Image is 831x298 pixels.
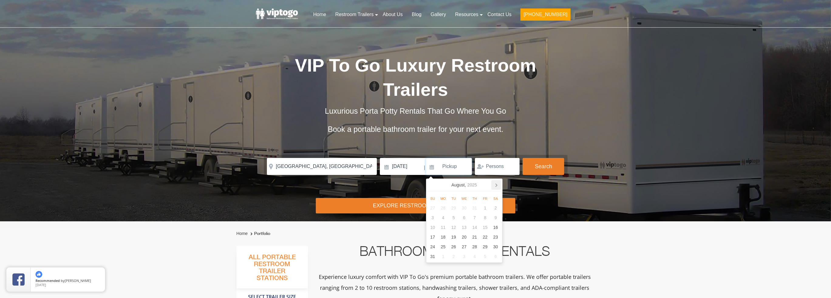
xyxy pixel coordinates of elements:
div: 27 [427,203,438,213]
div: Th [469,195,480,202]
span: Recommended [36,278,60,283]
div: 10 [427,223,438,232]
div: 6 [490,252,501,261]
div: 11 [438,223,448,232]
a: Home [308,8,331,21]
div: 29 [448,203,459,213]
div: August, [449,180,479,190]
a: [PHONE_NUMBER] [516,8,575,24]
a: Blog [407,8,426,21]
input: Where do you need your restroom? [267,158,377,175]
div: Sa [490,195,501,202]
span: [PERSON_NAME] [65,278,91,283]
div: 24 [427,242,438,252]
div: 19 [448,232,459,242]
span: [DATE] [36,283,46,287]
div: 28 [469,242,480,252]
div: 9 [490,213,501,223]
span: VIP To Go Luxury Restroom Trailers [295,55,536,100]
div: 2 [490,203,501,213]
div: 2 [448,252,459,261]
div: 28 [438,203,448,213]
span: Book a portable bathroom trailer for your next event. [328,125,503,133]
a: Home [237,231,248,236]
div: 1 [480,203,490,213]
div: 3 [459,252,469,261]
div: 5 [448,213,459,223]
h3: All Portable Restroom Trailer Stations [237,252,308,288]
div: Su [427,195,438,202]
div: 30 [459,203,469,213]
div: Explore Restroom Trailers [316,198,515,213]
button: Search [523,158,564,175]
div: 7 [469,213,480,223]
li: Portfolio [249,230,270,237]
img: Review Rating [12,273,25,286]
a: About Us [378,8,407,21]
div: 4 [469,252,480,261]
div: 13 [459,223,469,232]
div: 22 [480,232,490,242]
a: Resources [451,8,483,21]
div: 27 [459,242,469,252]
div: Mo [438,195,448,202]
a: Restroom Trailers [331,8,378,21]
input: Persons [475,158,519,175]
div: 6 [459,213,469,223]
div: 15 [480,223,490,232]
div: We [459,195,469,202]
input: Pickup [426,158,472,175]
img: thumbs up icon [36,271,42,278]
h2: Bathroom Trailer Rentals [316,246,594,260]
div: 14 [469,223,480,232]
div: 1 [438,252,448,261]
div: 30 [490,242,501,252]
a: Contact Us [483,8,516,21]
div: Tu [448,195,459,202]
div: 31 [427,252,438,261]
div: 20 [459,232,469,242]
div: 18 [438,232,448,242]
input: Delivery [380,158,423,175]
div: 5 [480,252,490,261]
div: 29 [480,242,490,252]
i: 2025 [467,181,477,189]
div: 17 [427,232,438,242]
div: 21 [469,232,480,242]
div: 23 [490,232,501,242]
span: by [36,279,100,283]
div: 3 [427,213,438,223]
div: 12 [448,223,459,232]
div: 16 [490,223,501,232]
div: 4 [438,213,448,223]
div: 8 [480,213,490,223]
span: Luxurious Porta Potty Rentals That Go Where You Go [325,107,506,115]
div: 31 [469,203,480,213]
a: Gallery [426,8,451,21]
div: Fr [480,195,490,202]
div: 26 [448,242,459,252]
button: [PHONE_NUMBER] [520,8,570,21]
div: 25 [438,242,448,252]
span: | [424,158,425,177]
